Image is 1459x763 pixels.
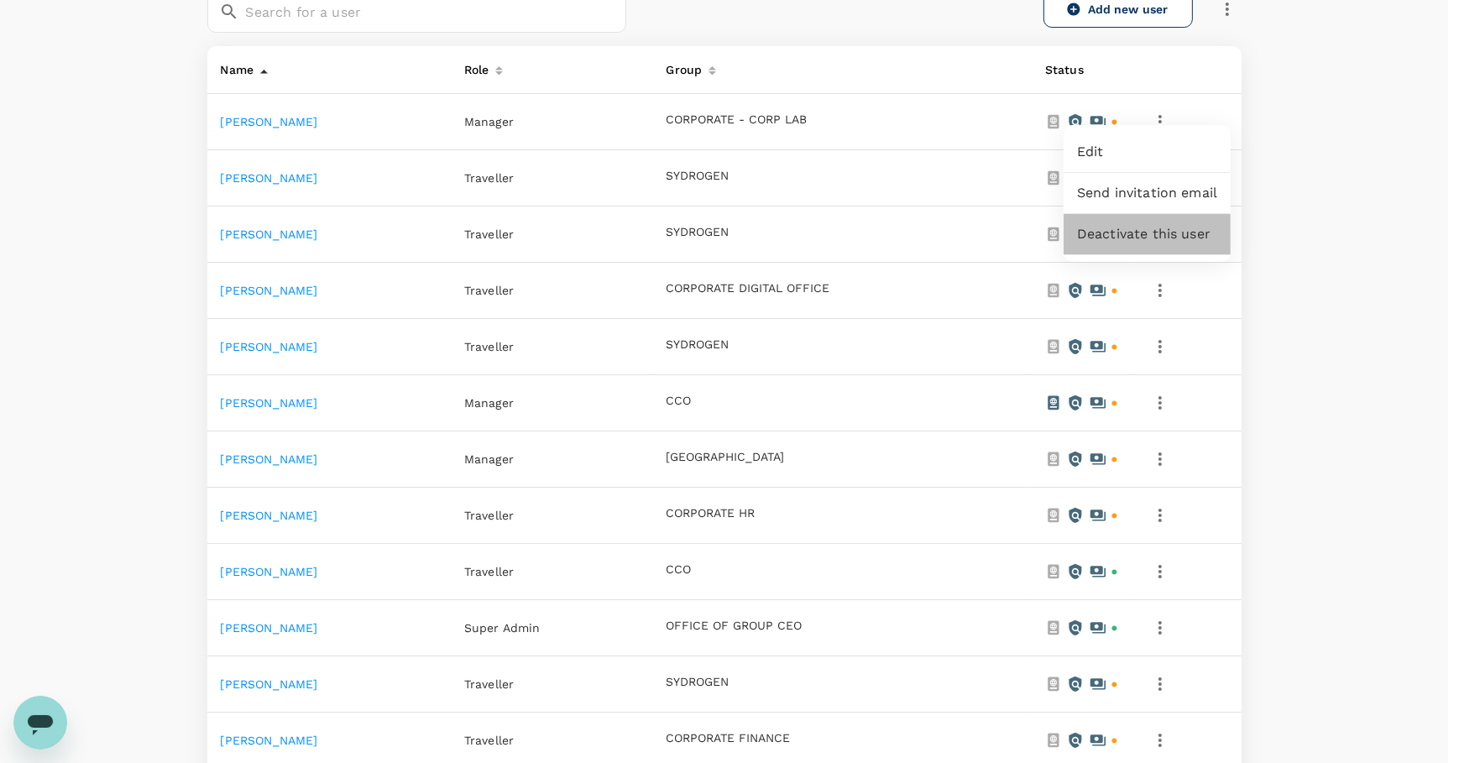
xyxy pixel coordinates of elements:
span: Send invitation email [1077,183,1217,203]
div: Send invitation email [1064,173,1231,213]
span: Edit [1077,142,1217,162]
span: Deactivate this user [1077,224,1217,244]
div: Deactivate this user [1064,214,1231,254]
a: Edit [1064,132,1231,172]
